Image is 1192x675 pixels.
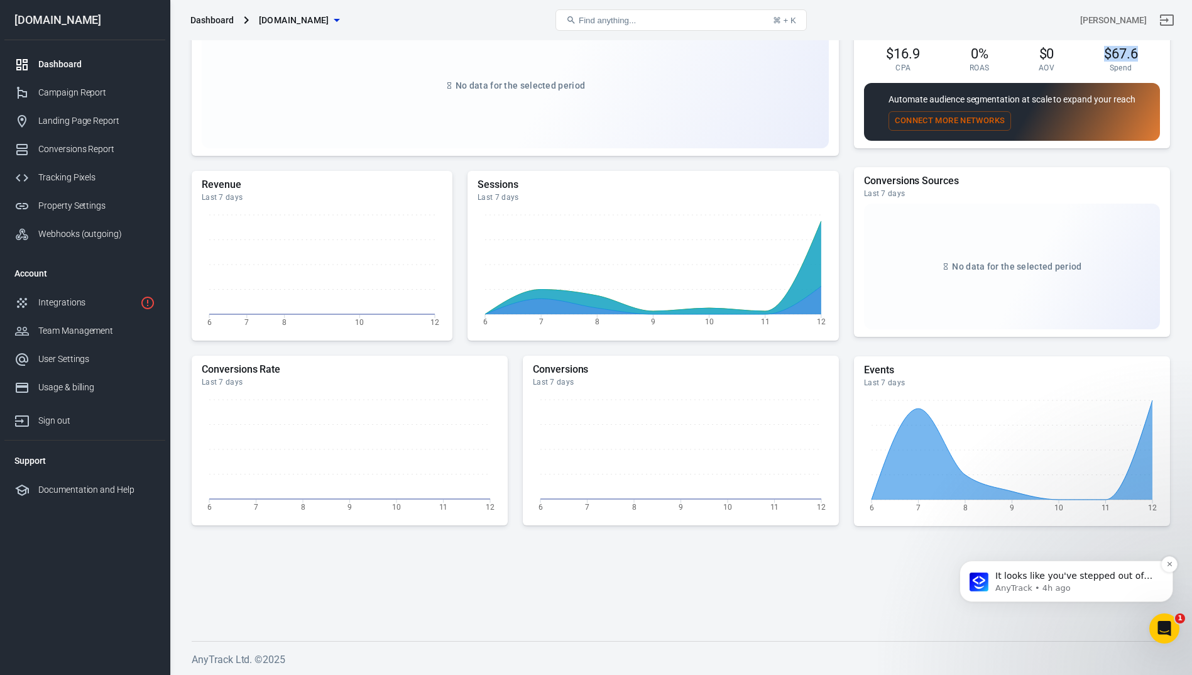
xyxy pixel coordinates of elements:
[595,317,599,326] tspan: 8
[864,378,1160,388] div: Last 7 days
[761,317,770,326] tspan: 11
[1039,46,1054,62] span: $0
[38,171,155,184] div: Tracking Pixels
[723,502,732,511] tspan: 10
[207,502,212,511] tspan: 6
[38,296,135,309] div: Integrations
[486,502,495,511] tspan: 12
[1110,63,1132,73] span: Spend
[254,502,258,511] tspan: 7
[4,373,165,402] a: Usage & billing
[55,82,217,94] p: Message from AnyTrack, sent 4h ago
[864,189,1160,199] div: Last 7 days
[4,79,165,107] a: Campaign Report
[221,56,237,72] button: Dismiss notification
[1175,613,1185,623] span: 1
[579,16,636,25] span: Find anything...
[478,192,829,202] div: Last 7 days
[651,317,655,326] tspan: 9
[254,9,344,32] button: [DOMAIN_NAME]
[705,317,714,326] tspan: 10
[539,502,543,511] tspan: 6
[1080,14,1147,27] div: Account id: XkYO6gt3
[38,228,155,241] div: Webhooks (outgoing)
[773,16,796,25] div: ⌘ + K
[38,414,155,427] div: Sign out
[895,63,910,73] span: CPA
[864,175,1160,187] h5: Conversions Sources
[38,143,155,156] div: Conversions Report
[632,502,637,511] tspan: 8
[4,258,165,288] li: Account
[533,363,829,376] h5: Conversions
[1039,63,1054,73] span: AOV
[889,111,1011,131] button: Connect More Networks
[392,502,401,511] tspan: 10
[202,377,498,387] div: Last 7 days
[539,317,544,326] tspan: 7
[38,324,155,337] div: Team Management
[282,317,287,326] tspan: 8
[202,363,498,376] h5: Conversions Rate
[952,261,1081,272] span: No data for the selected period
[244,317,249,326] tspan: 7
[55,70,212,131] span: It looks like you've stepped out of the chat so I will close the conversation. If you still need ...
[1104,46,1138,62] span: $67.6
[456,80,585,91] span: No data for the selected period
[38,353,155,366] div: User Settings
[4,345,165,373] a: User Settings
[864,364,1160,376] h5: Events
[916,503,921,512] tspan: 7
[38,114,155,128] div: Landing Page Report
[817,317,826,326] tspan: 12
[28,72,48,92] img: Profile image for AnyTrack
[4,14,165,26] div: [DOMAIN_NAME]
[4,163,165,192] a: Tracking Pixels
[19,60,232,102] div: message notification from AnyTrack, 4h ago. It looks like you've stepped out of the chat so I wil...
[38,381,155,394] div: Usage & billing
[970,63,989,73] span: ROAS
[347,502,352,511] tspan: 9
[870,503,874,512] tspan: 6
[4,446,165,476] li: Support
[4,192,165,220] a: Property Settings
[355,317,364,326] tspan: 10
[971,46,988,62] span: 0%
[38,199,155,212] div: Property Settings
[4,317,165,345] a: Team Management
[192,652,1134,667] h6: AnyTrack Ltd. © 2025
[483,317,488,326] tspan: 6
[889,93,1135,106] p: Automate audience segmentation at scale to expand your reach
[38,58,155,71] div: Dashboard
[207,317,212,326] tspan: 6
[4,107,165,135] a: Landing Page Report
[533,377,829,387] div: Last 7 days
[941,500,1192,641] iframe: Intercom notifications message
[478,178,829,191] h5: Sessions
[1152,5,1182,35] a: Sign out
[439,502,448,511] tspan: 11
[202,192,442,202] div: Last 7 days
[585,502,589,511] tspan: 7
[817,502,826,511] tspan: 12
[301,502,305,511] tspan: 8
[555,9,807,31] button: Find anything...⌘ + K
[430,317,439,326] tspan: 12
[38,483,155,497] div: Documentation and Help
[202,178,442,191] h5: Revenue
[140,295,155,310] svg: 1 networks not verified yet
[259,13,329,28] span: thetrustedshopper.com
[4,402,165,435] a: Sign out
[679,502,683,511] tspan: 9
[4,135,165,163] a: Conversions Report
[1149,613,1179,644] iframe: Intercom live chat
[886,46,920,62] span: $16.9
[770,502,779,511] tspan: 11
[4,50,165,79] a: Dashboard
[4,288,165,317] a: Integrations
[4,220,165,248] a: Webhooks (outgoing)
[38,86,155,99] div: Campaign Report
[190,14,234,26] div: Dashboard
